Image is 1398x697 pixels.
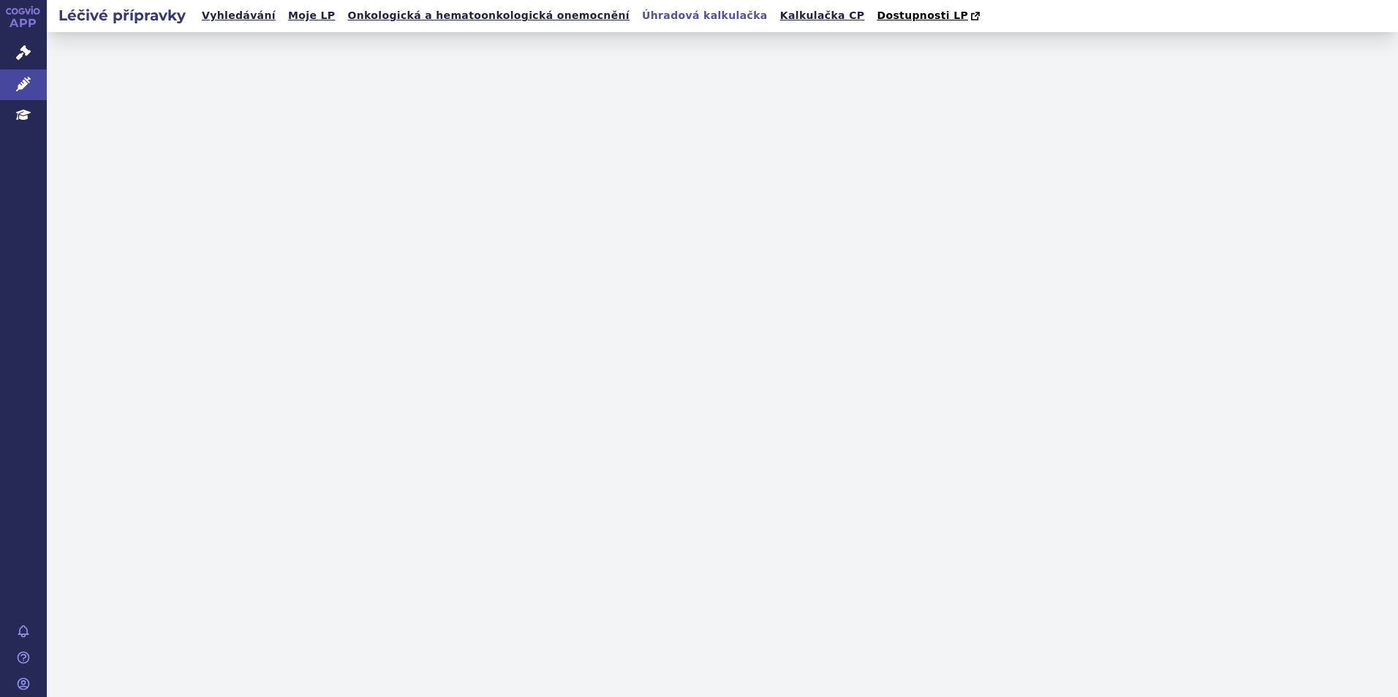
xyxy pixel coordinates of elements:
span: Dostupnosti LP [877,9,968,21]
h2: Léčivé přípravky [47,5,197,26]
a: Moje LP [284,6,339,26]
a: Kalkulačka CP [776,6,869,26]
a: Vyhledávání [197,6,280,26]
a: Onkologická a hematoonkologická onemocnění [343,6,634,26]
a: Úhradová kalkulačka [638,6,772,26]
a: Dostupnosti LP [872,6,987,26]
